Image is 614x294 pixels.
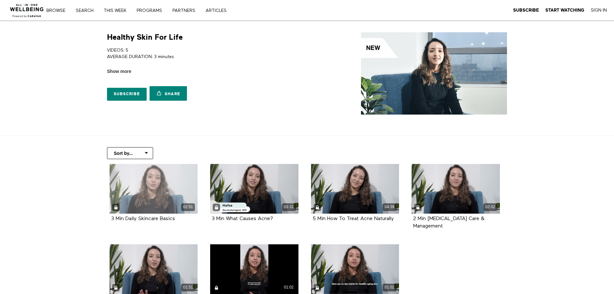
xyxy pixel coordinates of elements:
[311,244,399,294] a: Key Habits For Healthy Aging Skin (Highlight) 01:02
[413,216,484,229] strong: 2 Min Eczema Care & Management
[51,7,240,14] nav: Primary
[107,68,131,75] span: Show more
[111,216,175,221] a: 3 Min Daily Skincare Basics
[110,164,198,214] a: 3 Min Daily Skincare Basics 02:51
[110,244,198,294] a: 2 Min Healthy-Aging Skin Habits 01:51
[181,203,195,211] div: 02:51
[513,7,539,13] a: Subscribe
[413,216,484,228] a: 2 Min [MEDICAL_DATA] Care & Management
[203,8,233,13] a: ARTICLES
[313,216,394,221] a: 5 Min How To Treat Acne Naturally
[383,203,396,211] div: 04:39
[150,86,187,101] a: Share
[181,284,195,291] div: 01:51
[107,88,147,101] a: Subscribe
[412,164,500,214] a: 2 Min Eczema Care & Management 02:02
[73,8,100,13] a: Search
[311,164,399,214] a: 5 Min How To Treat Acne Naturally 04:39
[102,8,133,13] a: THIS WEEK
[44,8,72,13] a: Browse
[483,203,497,211] div: 02:02
[545,8,584,13] strong: Start Watching
[361,32,507,115] img: Healthy Skin For Life
[170,8,202,13] a: PARTNERS
[545,7,584,13] a: Start Watching
[210,244,298,294] a: Key Habits For Healthy Aging Skin (Highlight) 01:02
[383,284,396,291] div: 01:02
[107,32,183,42] h1: Healthy Skin For Life
[134,8,169,13] a: PROGRAMS
[282,284,296,291] div: 01:02
[591,7,607,13] a: Sign In
[107,47,305,60] p: VIDEOS: 5 AVERAGE DURATION: 3 minutes
[513,8,539,13] strong: Subscribe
